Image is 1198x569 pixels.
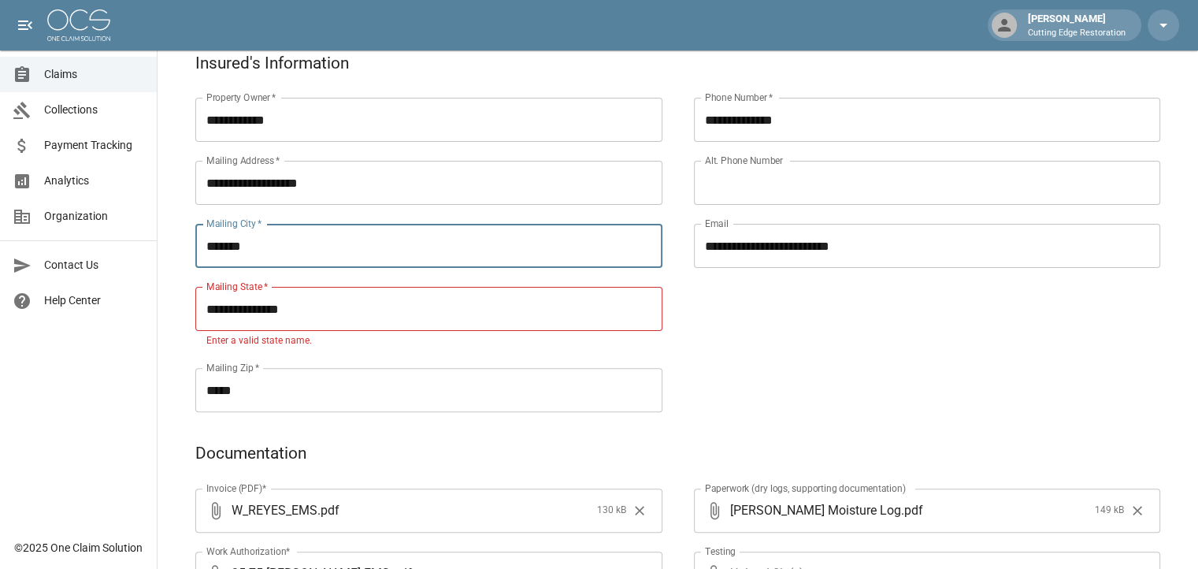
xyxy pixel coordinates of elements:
[206,280,268,293] label: Mailing State
[1028,27,1126,40] p: Cutting Edge Restoration
[1095,503,1124,519] span: 149 kB
[705,217,729,230] label: Email
[317,501,339,519] span: . pdf
[206,217,262,230] label: Mailing City
[14,540,143,556] div: © 2025 One Claim Solution
[44,173,144,189] span: Analytics
[901,501,923,519] span: . pdf
[705,482,906,495] label: Paperwork (dry logs, supporting documentation)
[705,154,783,167] label: Alt. Phone Number
[44,102,144,118] span: Collections
[206,482,267,495] label: Invoice (PDF)*
[206,361,260,374] label: Mailing Zip
[597,503,626,519] span: 130 kB
[44,66,144,83] span: Claims
[705,91,773,104] label: Phone Number
[628,499,651,523] button: Clear
[730,501,901,519] span: [PERSON_NAME] Moisture Log
[206,154,280,167] label: Mailing Address
[44,257,144,273] span: Contact Us
[232,501,317,519] span: W_REYES_EMS
[1126,499,1149,523] button: Clear
[1022,11,1132,39] div: [PERSON_NAME]
[47,9,110,41] img: ocs-logo-white-transparent.png
[206,91,276,104] label: Property Owner
[44,292,144,309] span: Help Center
[206,545,291,558] label: Work Authorization*
[44,137,144,154] span: Payment Tracking
[44,208,144,225] span: Organization
[206,333,651,349] p: Enter a valid state name.
[9,9,41,41] button: open drawer
[705,545,736,558] label: Testing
